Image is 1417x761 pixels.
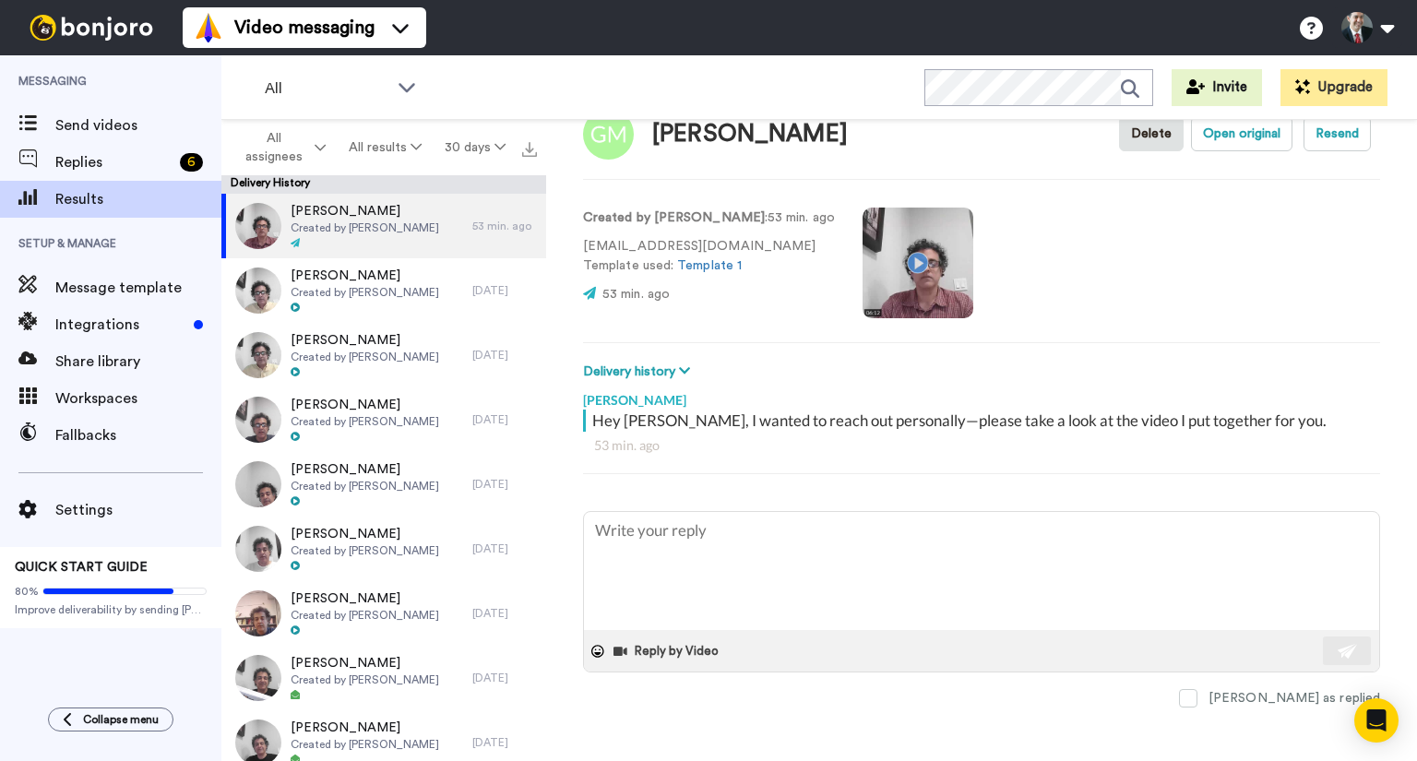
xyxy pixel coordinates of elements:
span: [PERSON_NAME] [291,331,439,350]
span: [PERSON_NAME] [291,589,439,608]
span: [PERSON_NAME] [291,460,439,479]
span: Created by [PERSON_NAME] [291,543,439,558]
span: Improve deliverability by sending [PERSON_NAME]’s from your own email [15,602,207,617]
span: Replies [55,151,173,173]
img: export.svg [522,142,537,157]
span: [PERSON_NAME] [291,525,439,543]
button: All results [338,131,434,164]
button: Invite [1172,69,1262,106]
div: Open Intercom Messenger [1354,698,1399,743]
span: [PERSON_NAME] [291,719,439,737]
a: [PERSON_NAME]Created by [PERSON_NAME][DATE] [221,646,546,710]
span: Created by [PERSON_NAME] [291,479,439,493]
span: Message template [55,277,221,299]
span: [PERSON_NAME] [291,654,439,672]
span: [PERSON_NAME] [291,267,439,285]
span: Integrations [55,314,186,336]
button: 30 days [433,131,517,164]
span: Created by [PERSON_NAME] [291,672,439,687]
span: [PERSON_NAME] [291,396,439,414]
button: Upgrade [1280,69,1387,106]
span: Share library [55,351,221,373]
a: Template 1 [677,259,742,272]
span: Collapse menu [83,712,159,727]
a: [PERSON_NAME]Created by [PERSON_NAME][DATE] [221,581,546,646]
div: [DATE] [472,283,537,298]
img: 16c0afcd-2ea6-48a4-afc1-8c0afcceed8a-thumb.jpg [235,397,281,443]
img: 1f76afe3-8f17-461b-9797-54b36b001cd1-thumb.jpg [235,461,281,507]
span: All [265,77,388,100]
div: [PERSON_NAME] [652,121,848,148]
img: 367be97c-d30f-4734-9e4c-b67648bd168a-thumb.jpg [235,655,281,701]
div: [DATE] [472,735,537,750]
a: [PERSON_NAME]Created by [PERSON_NAME]53 min. ago [221,194,546,258]
div: [DATE] [472,671,537,685]
img: da193788-42fa-447f-a1e1-82cb520d2669-thumb.jpg [235,526,281,572]
span: Workspaces [55,387,221,410]
span: Send videos [55,114,221,137]
div: [PERSON_NAME] as replied [1209,689,1380,707]
button: All assignees [225,122,338,173]
span: Created by [PERSON_NAME] [291,220,439,235]
span: All assignees [236,129,311,166]
p: [EMAIL_ADDRESS][DOMAIN_NAME] Template used: [583,237,835,276]
a: [PERSON_NAME]Created by [PERSON_NAME][DATE] [221,323,546,387]
div: 53 min. ago [594,436,1369,455]
img: 806a0ea1-8d19-48c4-a1ee-7ed03ee64072-thumb.jpg [235,268,281,314]
span: Settings [55,499,221,521]
span: 53 min. ago [602,288,670,301]
div: 6 [180,153,203,172]
div: 53 min. ago [472,219,537,233]
button: Open original [1191,116,1292,151]
img: bj-logo-header-white.svg [22,15,161,41]
span: Created by [PERSON_NAME] [291,285,439,300]
span: Results [55,188,221,210]
button: Collapse menu [48,707,173,731]
img: 4f92205d-8a58-491a-ab1c-334f50008954-thumb.jpg [235,590,281,636]
span: 80% [15,584,39,599]
span: Fallbacks [55,424,221,446]
span: Created by [PERSON_NAME] [291,414,439,429]
a: [PERSON_NAME]Created by [PERSON_NAME][DATE] [221,517,546,581]
div: [DATE] [472,541,537,556]
div: [PERSON_NAME] [583,382,1380,410]
p: : 53 min. ago [583,208,835,228]
span: Created by [PERSON_NAME] [291,350,439,364]
span: Created by [PERSON_NAME] [291,608,439,623]
div: [DATE] [472,606,537,621]
span: QUICK START GUIDE [15,561,148,574]
div: [DATE] [472,348,537,363]
img: ccf62221-dbec-4a44-8d98-a8fc7f61676a-thumb.jpg [235,203,281,249]
a: [PERSON_NAME]Created by [PERSON_NAME][DATE] [221,387,546,452]
div: Hey [PERSON_NAME], I wanted to reach out personally—please take a look at the video I put togethe... [592,410,1375,432]
button: Reply by Video [612,637,724,665]
span: [PERSON_NAME] [291,202,439,220]
a: [PERSON_NAME]Created by [PERSON_NAME][DATE] [221,452,546,517]
button: Delete [1119,116,1184,151]
span: Video messaging [234,15,375,41]
img: dfa52fe4-a53d-4833-9ba7-01af13386348-thumb.jpg [235,332,281,378]
div: [DATE] [472,477,537,492]
img: Image of Gordon Maitland Warne [583,109,634,160]
div: [DATE] [472,412,537,427]
strong: Created by [PERSON_NAME] [583,211,765,224]
a: [PERSON_NAME]Created by [PERSON_NAME][DATE] [221,258,546,323]
button: Export all results that match these filters now. [517,134,542,161]
img: send-white.svg [1338,644,1358,659]
img: vm-color.svg [194,13,223,42]
div: Delivery History [221,175,546,194]
span: Created by [PERSON_NAME] [291,737,439,752]
button: Resend [1304,116,1371,151]
button: Delivery history [583,362,696,382]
